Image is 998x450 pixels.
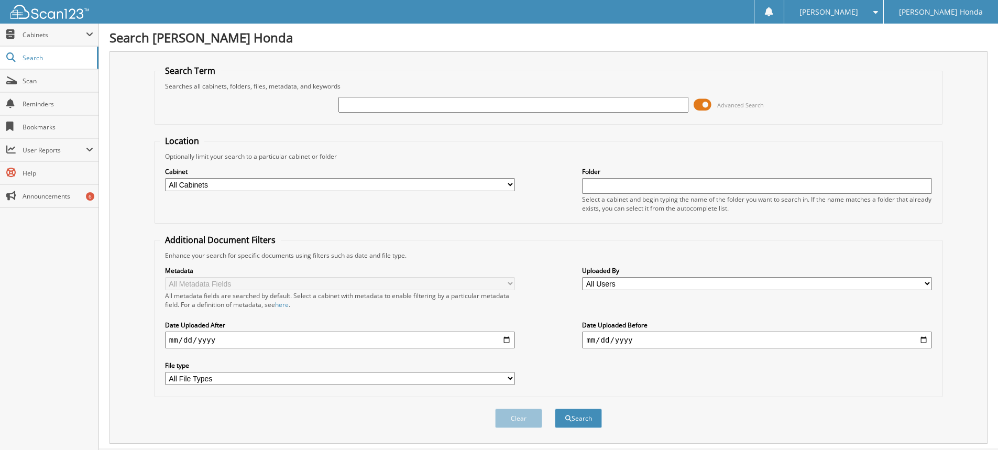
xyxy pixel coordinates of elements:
[582,266,932,275] label: Uploaded By
[165,291,515,309] div: All metadata fields are searched by default. Select a cabinet with metadata to enable filtering b...
[160,251,937,260] div: Enhance your search for specific documents using filters such as date and file type.
[23,30,86,39] span: Cabinets
[109,29,988,46] h1: Search [PERSON_NAME] Honda
[23,192,93,201] span: Announcements
[23,76,93,85] span: Scan
[10,5,89,19] img: scan123-logo-white.svg
[23,100,93,108] span: Reminders
[165,321,515,330] label: Date Uploaded After
[23,123,93,131] span: Bookmarks
[899,9,983,15] span: [PERSON_NAME] Honda
[165,361,515,370] label: File type
[23,169,93,178] span: Help
[165,266,515,275] label: Metadata
[582,332,932,348] input: end
[23,53,92,62] span: Search
[582,167,932,176] label: Folder
[799,9,858,15] span: [PERSON_NAME]
[165,167,515,176] label: Cabinet
[495,409,542,428] button: Clear
[717,101,764,109] span: Advanced Search
[160,135,204,147] legend: Location
[160,234,281,246] legend: Additional Document Filters
[86,192,94,201] div: 6
[23,146,86,155] span: User Reports
[160,65,221,76] legend: Search Term
[165,332,515,348] input: start
[582,321,932,330] label: Date Uploaded Before
[160,152,937,161] div: Optionally limit your search to a particular cabinet or folder
[275,300,289,309] a: here
[582,195,932,213] div: Select a cabinet and begin typing the name of the folder you want to search in. If the name match...
[555,409,602,428] button: Search
[160,82,937,91] div: Searches all cabinets, folders, files, metadata, and keywords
